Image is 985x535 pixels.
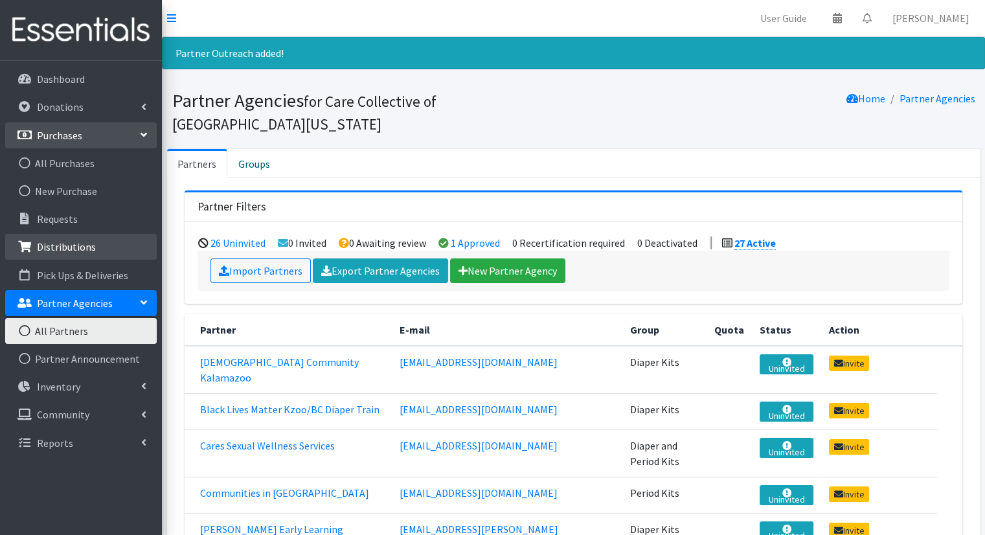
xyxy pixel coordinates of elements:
[200,486,369,499] a: Communities in [GEOGRAPHIC_DATA]
[400,356,558,369] a: [EMAIL_ADDRESS][DOMAIN_NAME]
[37,269,128,282] p: Pick Ups & Deliveries
[450,258,565,283] a: New Partner Agency
[200,403,379,416] a: Black Lives Matter Kzoo/BC Diaper Train
[760,354,813,374] a: Uninvited
[313,258,448,283] a: Export Partner Agencies
[400,486,558,499] a: [EMAIL_ADDRESS][DOMAIN_NAME]
[227,149,281,177] a: Groups
[37,240,96,253] p: Distributions
[451,236,500,249] a: 1 Approved
[821,314,937,346] th: Action
[37,380,80,393] p: Inventory
[734,236,776,250] a: 27 Active
[37,297,113,310] p: Partner Agencies
[200,356,359,384] a: [DEMOGRAPHIC_DATA] Community Kalamazoo
[882,5,980,31] a: [PERSON_NAME]
[760,438,813,458] a: Uninvited
[5,178,157,204] a: New Purchase
[172,89,569,134] h1: Partner Agencies
[622,430,707,477] td: Diaper and Period Kits
[5,122,157,148] a: Purchases
[900,92,975,105] a: Partner Agencies
[5,150,157,176] a: All Purchases
[167,149,227,177] a: Partners
[5,206,157,232] a: Requests
[210,258,311,283] a: Import Partners
[512,236,625,249] li: 0 Recertification required
[37,100,84,113] p: Donations
[622,477,707,514] td: Period Kits
[707,314,752,346] th: Quota
[846,92,885,105] a: Home
[37,212,78,225] p: Requests
[5,318,157,344] a: All Partners
[37,408,89,421] p: Community
[210,236,266,249] a: 26 Uninvited
[392,314,622,346] th: E-mail
[829,403,869,418] a: Invite
[339,236,426,249] li: 0 Awaiting review
[5,402,157,427] a: Community
[5,430,157,456] a: Reports
[37,73,85,85] p: Dashboard
[5,374,157,400] a: Inventory
[760,402,813,422] a: Uninvited
[198,200,266,214] h3: Partner Filters
[5,8,157,52] img: HumanEssentials
[200,439,335,452] a: Cares Sexual Wellness Services
[400,439,558,452] a: [EMAIL_ADDRESS][DOMAIN_NAME]
[750,5,817,31] a: User Guide
[5,66,157,92] a: Dashboard
[172,92,436,133] small: for Care Collective of [GEOGRAPHIC_DATA][US_STATE]
[5,346,157,372] a: Partner Announcement
[37,129,82,142] p: Purchases
[760,485,813,505] a: Uninvited
[622,346,707,394] td: Diaper Kits
[278,236,326,249] li: 0 Invited
[752,314,821,346] th: Status
[829,356,869,371] a: Invite
[829,439,869,455] a: Invite
[5,290,157,316] a: Partner Agencies
[162,37,985,69] div: Partner Outreach added!
[5,262,157,288] a: Pick Ups & Deliveries
[622,314,707,346] th: Group
[37,437,73,450] p: Reports
[5,94,157,120] a: Donations
[185,314,392,346] th: Partner
[5,234,157,260] a: Distributions
[829,486,869,502] a: Invite
[400,403,558,416] a: [EMAIL_ADDRESS][DOMAIN_NAME]
[622,394,707,430] td: Diaper Kits
[637,236,697,249] li: 0 Deactivated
